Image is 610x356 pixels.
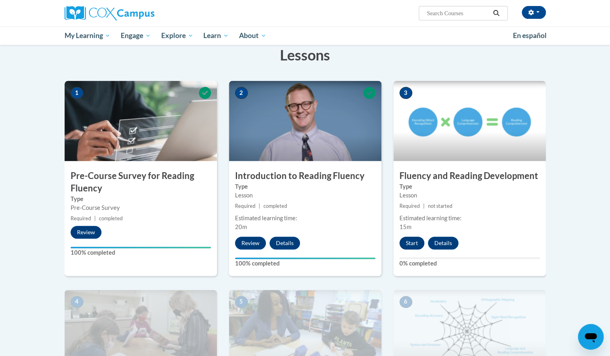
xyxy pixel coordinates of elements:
[65,81,217,161] img: Course Image
[94,215,96,221] span: |
[64,31,110,40] span: My Learning
[71,226,101,239] button: Review
[198,26,234,45] a: Learn
[399,259,540,268] label: 0% completed
[399,296,412,308] span: 6
[235,87,248,99] span: 2
[235,191,375,200] div: Lesson
[578,324,604,350] iframe: Button to launch messaging window
[235,296,248,308] span: 5
[522,6,546,19] button: Account Settings
[121,31,151,40] span: Engage
[399,203,420,209] span: Required
[399,182,540,191] label: Type
[259,203,260,209] span: |
[393,81,546,161] img: Course Image
[239,31,266,40] span: About
[71,215,91,221] span: Required
[65,6,154,20] img: Cox Campus
[393,170,546,182] h3: Fluency and Reading Development
[270,237,300,249] button: Details
[161,31,193,40] span: Explore
[235,223,247,230] span: 20m
[71,203,211,212] div: Pre-Course Survey
[399,223,411,230] span: 15m
[229,81,381,161] img: Course Image
[399,237,424,249] button: Start
[399,191,540,200] div: Lesson
[235,182,375,191] label: Type
[71,87,83,99] span: 1
[235,259,375,268] label: 100% completed
[428,237,458,249] button: Details
[235,257,375,259] div: Your progress
[399,87,412,99] span: 3
[229,170,381,182] h3: Introduction to Reading Fluency
[53,26,558,45] div: Main menu
[71,248,211,257] label: 100% completed
[203,31,229,40] span: Learn
[99,215,123,221] span: completed
[513,31,547,40] span: En español
[71,296,83,308] span: 4
[235,203,255,209] span: Required
[116,26,156,45] a: Engage
[426,8,490,18] input: Search Courses
[263,203,287,209] span: completed
[71,247,211,248] div: Your progress
[65,170,217,195] h3: Pre-Course Survey for Reading Fluency
[508,27,552,44] a: En español
[59,26,116,45] a: My Learning
[235,237,266,249] button: Review
[423,203,425,209] span: |
[235,214,375,223] div: Estimated learning time:
[71,195,211,203] label: Type
[65,6,217,20] a: Cox Campus
[490,8,502,18] button: Search
[234,26,272,45] a: About
[428,203,452,209] span: not started
[65,45,546,65] h3: Lessons
[156,26,199,45] a: Explore
[399,214,540,223] div: Estimated learning time:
